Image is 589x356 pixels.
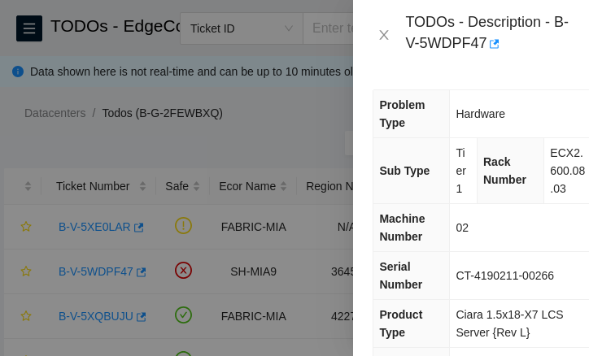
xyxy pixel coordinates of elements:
span: Tier 1 [456,146,465,195]
span: close [377,28,390,41]
span: Ciara 1.5x18-X7 LCS Server {Rev L} [456,308,563,339]
span: ECX2.600.08.03 [550,146,585,195]
span: Serial Number [379,260,422,291]
span: CT-4190211-00266 [456,269,554,282]
button: Close [373,28,395,43]
div: TODOs - Description - B-V-5WDPF47 [405,13,569,57]
span: Rack Number [483,155,526,186]
span: Product Type [379,308,422,339]
span: Machine Number [379,212,425,243]
span: 02 [456,221,469,234]
span: Sub Type [379,164,430,177]
span: Problem Type [379,98,425,129]
span: Hardware [456,107,505,120]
